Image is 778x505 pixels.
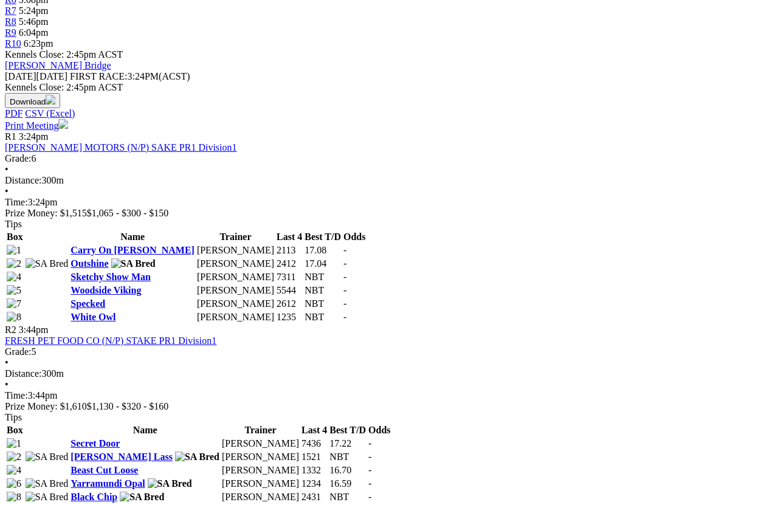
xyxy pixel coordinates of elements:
[5,108,773,119] div: Download
[7,298,21,309] img: 7
[5,357,9,368] span: •
[276,244,303,256] td: 2113
[368,478,371,489] span: -
[329,491,367,503] td: NBT
[304,311,342,323] td: NBT
[111,258,156,269] img: SA Bred
[7,425,23,435] span: Box
[5,16,16,27] a: R8
[301,424,328,436] th: Last 4
[25,108,75,119] a: CSV (Excel)
[304,271,342,283] td: NBT
[196,231,275,243] th: Trainer
[71,298,105,309] a: Specked
[5,93,60,108] button: Download
[221,464,300,476] td: [PERSON_NAME]
[304,231,342,243] th: Best T/D
[46,95,55,105] img: download.svg
[304,298,342,310] td: NBT
[276,231,303,243] th: Last 4
[196,271,275,283] td: [PERSON_NAME]
[221,451,300,463] td: [PERSON_NAME]
[5,401,773,412] div: Prize Money: $1,610
[5,153,32,163] span: Grade:
[301,464,328,476] td: 1332
[19,16,49,27] span: 5:46pm
[58,119,68,129] img: printer.svg
[343,298,346,309] span: -
[343,312,346,322] span: -
[5,197,773,208] div: 3:24pm
[5,346,773,357] div: 5
[71,478,145,489] a: Yarramundi Opal
[276,298,303,310] td: 2612
[196,311,275,323] td: [PERSON_NAME]
[5,71,36,81] span: [DATE]
[7,232,23,242] span: Box
[343,272,346,282] span: -
[221,424,300,436] th: Trainer
[5,120,68,131] a: Print Meeting
[7,272,21,283] img: 4
[221,491,300,503] td: [PERSON_NAME]
[148,478,192,489] img: SA Bred
[71,438,120,448] a: Secret Door
[304,284,342,297] td: NBT
[87,401,169,411] span: $1,130 - $320 - $160
[276,258,303,270] td: 2412
[7,245,21,256] img: 1
[19,5,49,16] span: 5:24pm
[304,244,342,256] td: 17.08
[5,175,41,185] span: Distance:
[26,492,69,503] img: SA Bred
[5,71,67,81] span: [DATE]
[5,346,32,357] span: Grade:
[71,245,194,255] a: Carry On [PERSON_NAME]
[5,412,22,422] span: Tips
[26,452,69,462] img: SA Bred
[7,258,21,269] img: 2
[368,492,371,502] span: -
[196,298,275,310] td: [PERSON_NAME]
[329,464,367,476] td: 16.70
[196,258,275,270] td: [PERSON_NAME]
[87,208,169,218] span: $1,065 - $300 - $150
[329,478,367,490] td: 16.59
[19,27,49,38] span: 6:04pm
[7,465,21,476] img: 4
[5,27,16,38] a: R9
[343,245,346,255] span: -
[5,208,773,219] div: Prize Money: $1,515
[7,452,21,462] img: 2
[5,368,773,379] div: 300m
[5,131,16,142] span: R1
[5,38,21,49] a: R10
[329,438,367,450] td: 17.22
[5,390,773,401] div: 3:44pm
[71,285,141,295] a: Woodside Viking
[71,312,115,322] a: White Owl
[301,478,328,490] td: 1234
[368,465,371,475] span: -
[221,478,300,490] td: [PERSON_NAME]
[343,285,346,295] span: -
[5,142,237,153] a: [PERSON_NAME] MOTORS (N/P) SAKE PR1 Division1
[5,368,41,379] span: Distance:
[196,284,275,297] td: [PERSON_NAME]
[26,258,69,269] img: SA Bred
[7,478,21,489] img: 6
[19,325,49,335] span: 3:44pm
[71,272,151,282] a: Sketchy Show Man
[70,71,190,81] span: 3:24PM(ACST)
[71,452,173,462] a: [PERSON_NAME] Lass
[70,71,127,81] span: FIRST RACE:
[26,478,69,489] img: SA Bred
[7,285,21,296] img: 5
[301,438,328,450] td: 7436
[19,131,49,142] span: 3:24pm
[5,5,16,16] a: R7
[5,153,773,164] div: 6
